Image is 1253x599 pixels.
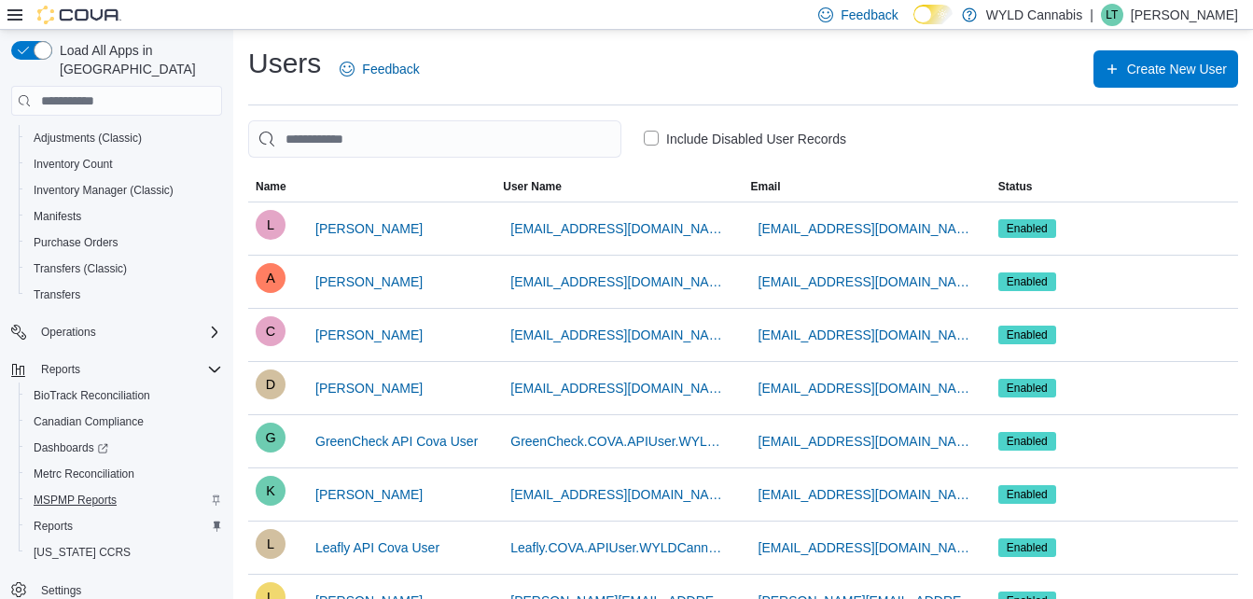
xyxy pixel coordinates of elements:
span: Enabled [998,326,1056,344]
span: Status [998,179,1033,194]
button: Reports [34,358,88,381]
a: Canadian Compliance [26,411,151,433]
p: [PERSON_NAME] [1131,4,1238,26]
span: [EMAIL_ADDRESS][DOMAIN_NAME] [510,485,728,504]
a: MSPMP Reports [26,489,124,511]
button: Reports [19,513,230,539]
span: Dashboards [26,437,222,459]
button: Transfers (Classic) [19,256,230,282]
button: BioTrack Reconciliation [19,383,230,409]
div: Dillon [256,369,285,399]
button: [EMAIL_ADDRESS][DOMAIN_NAME] [751,476,983,513]
span: Settings [41,583,81,598]
span: [EMAIL_ADDRESS][DOMAIN_NAME] [759,379,976,397]
span: [EMAIL_ADDRESS][DOMAIN_NAME] [510,326,728,344]
span: D [266,369,275,399]
span: [EMAIL_ADDRESS][DOMAIN_NAME] [759,326,976,344]
span: Name [256,179,286,194]
button: [EMAIL_ADDRESS][DOMAIN_NAME] [503,476,735,513]
span: [EMAIL_ADDRESS][DOMAIN_NAME] [759,485,976,504]
a: Manifests [26,205,89,228]
button: [EMAIL_ADDRESS][DOMAIN_NAME] [751,316,983,354]
span: [EMAIL_ADDRESS][DOMAIN_NAME] [510,272,728,291]
p: | [1090,4,1093,26]
button: Transfers [19,282,230,308]
label: Include Disabled User Records [644,128,846,150]
button: Canadian Compliance [19,409,230,435]
button: [PERSON_NAME] [308,369,430,407]
button: [EMAIL_ADDRESS][DOMAIN_NAME] [751,529,983,566]
span: Operations [34,321,222,343]
span: Metrc Reconciliation [26,463,222,485]
span: Canadian Compliance [34,414,144,429]
a: Transfers [26,284,88,306]
a: Dashboards [26,437,116,459]
span: Feedback [841,6,898,24]
a: Purchase Orders [26,231,126,254]
span: User Name [503,179,562,194]
a: BioTrack Reconciliation [26,384,158,407]
span: G [265,423,275,453]
span: L [267,210,274,240]
button: [PERSON_NAME] [308,476,430,513]
button: [PERSON_NAME] [308,316,430,354]
span: Reports [34,358,222,381]
span: Reports [26,515,222,537]
span: Enabled [998,485,1056,504]
span: Dark Mode [913,24,914,25]
span: Enabled [1007,380,1048,397]
span: Canadian Compliance [26,411,222,433]
span: Washington CCRS [26,541,222,564]
button: [US_STATE] CCRS [19,539,230,565]
button: Inventory Count [19,151,230,177]
button: Purchase Orders [19,230,230,256]
span: Enabled [1007,433,1048,450]
span: [PERSON_NAME] [315,379,423,397]
button: GreenCheck.COVA.APIUser.WYLDCannabis [503,423,735,460]
span: Manifests [34,209,81,224]
span: Enabled [998,272,1056,291]
span: [EMAIL_ADDRESS][DOMAIN_NAME] [759,432,976,451]
span: Enabled [1007,486,1048,503]
span: A [266,263,275,293]
a: [US_STATE] CCRS [26,541,138,564]
button: [EMAIL_ADDRESS][DOMAIN_NAME] [751,210,983,247]
div: Lexi [256,210,285,240]
button: [EMAIL_ADDRESS][DOMAIN_NAME] [751,423,983,460]
button: Adjustments (Classic) [19,125,230,151]
button: [EMAIL_ADDRESS][DOMAIN_NAME] [751,369,983,407]
a: Inventory Manager (Classic) [26,179,181,202]
a: Inventory Count [26,153,120,175]
span: Enabled [998,379,1056,397]
span: Create New User [1127,60,1227,78]
span: [US_STATE] CCRS [34,545,131,560]
span: Inventory Count [26,153,222,175]
span: BioTrack Reconciliation [34,388,150,403]
span: Manifests [26,205,222,228]
span: BioTrack Reconciliation [26,384,222,407]
span: Reports [41,362,80,377]
span: Reports [34,519,73,534]
span: [PERSON_NAME] [315,326,423,344]
a: Transfers (Classic) [26,258,134,280]
span: Purchase Orders [34,235,118,250]
span: Metrc Reconciliation [34,467,134,481]
span: LT [1106,4,1118,26]
a: Reports [26,515,80,537]
button: [EMAIL_ADDRESS][DOMAIN_NAME] [751,263,983,300]
button: Reports [4,356,230,383]
h1: Users [248,45,321,82]
span: [EMAIL_ADDRESS][DOMAIN_NAME] [510,379,728,397]
button: Metrc Reconciliation [19,461,230,487]
button: Operations [4,319,230,345]
span: Feedback [362,60,419,78]
button: Inventory Manager (Classic) [19,177,230,203]
span: Leafly.COVA.APIUser.WYLDCannabis [510,538,728,557]
p: WYLD Cannabis [986,4,1083,26]
span: Enabled [998,219,1056,238]
span: Email [751,179,781,194]
span: GreenCheck.COVA.APIUser.WYLDCannabis [510,432,728,451]
span: Inventory Manager (Classic) [34,183,174,198]
span: Transfers [34,287,80,302]
button: Leafly.COVA.APIUser.WYLDCannabis [503,529,735,566]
